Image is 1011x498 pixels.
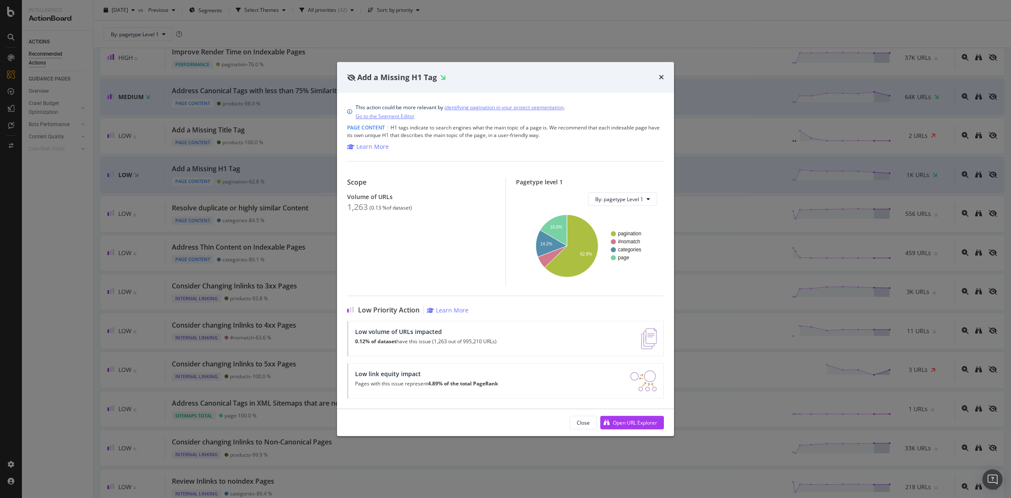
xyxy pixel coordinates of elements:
div: modal [337,62,674,436]
div: info banner [347,103,664,121]
button: Close [570,416,597,429]
div: Volume of URLs [347,193,495,200]
div: Close [577,419,590,426]
span: Add a Missing H1 Tag [357,72,437,82]
a: Learn More [347,143,389,151]
div: This action could be more relevant by . [356,103,565,121]
p: have this issue (1,263 out of 995,210 URLs) [355,339,497,345]
button: Open URL Explorer [600,416,664,429]
strong: 0.12% of dataset [355,338,396,345]
img: e5DMFwAAAABJRU5ErkJggg== [641,328,657,349]
p: Pages with this issue represent [355,381,498,387]
div: Open URL Explorer [613,419,657,426]
text: 14.2% [540,242,552,247]
span: Low Priority Action [358,306,420,314]
div: Pagetype level 1 [516,178,664,186]
text: 62.8% [580,252,592,256]
text: page [618,255,629,261]
div: Scope [347,178,495,186]
div: H1 tags indicate to search engines what the main topic of a page is. We recommend that each index... [347,124,664,139]
button: By: pagetype Level 1 [588,192,657,206]
img: DDxVyA23.png [630,370,657,391]
a: identifying pagination in your project segmentation [444,103,564,112]
div: Learn More [436,306,468,314]
div: Low link equity impact [355,370,498,377]
text: #nomatch [618,239,640,245]
div: eye-slash [347,74,356,81]
div: times [659,72,664,83]
a: Go to the Segment Editor [356,112,415,121]
span: Page Content [347,124,385,131]
text: categories [618,247,641,253]
span: By: pagetype Level 1 [595,196,643,203]
span: | [386,124,389,131]
strong: 4.89% of the total PageRank [428,380,498,387]
div: 1,263 [347,202,368,212]
div: ( 0.13 % of dataset ) [369,205,412,211]
text: pagination [618,231,641,237]
a: Learn More [427,306,468,314]
div: Low volume of URLs impacted [355,328,497,335]
div: Learn More [356,143,389,151]
text: 16.6% [550,225,562,229]
svg: A chart. [523,213,657,279]
div: Open Intercom Messenger [982,469,1003,490]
